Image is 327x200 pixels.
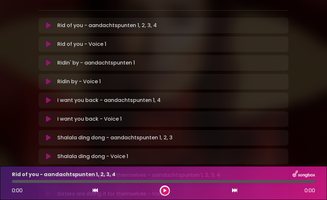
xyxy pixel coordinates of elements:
[12,171,116,178] p: Rid of you - aandachtspunten 1, 2, 3, 4
[304,187,315,195] span: 0:00
[57,115,122,123] p: I want you back - Voice 1
[57,59,135,67] p: Ridin' by - aandachtspunten 1
[57,153,128,160] p: Shalala ding dong - Voice 1
[57,96,161,104] p: I want you back - aandachtspunten 1, 4
[293,170,315,179] img: songbox-logo-white.png
[57,78,101,85] p: Ridin by - Voice 1
[57,40,106,48] p: Rid of you - Voice 1
[57,22,157,29] p: Rid of you - aandachtspunten 1, 2, 3, 4
[57,134,173,142] p: Shalala ding dong - aandachtspunten 1, 2, 3
[12,187,23,194] span: 0:00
